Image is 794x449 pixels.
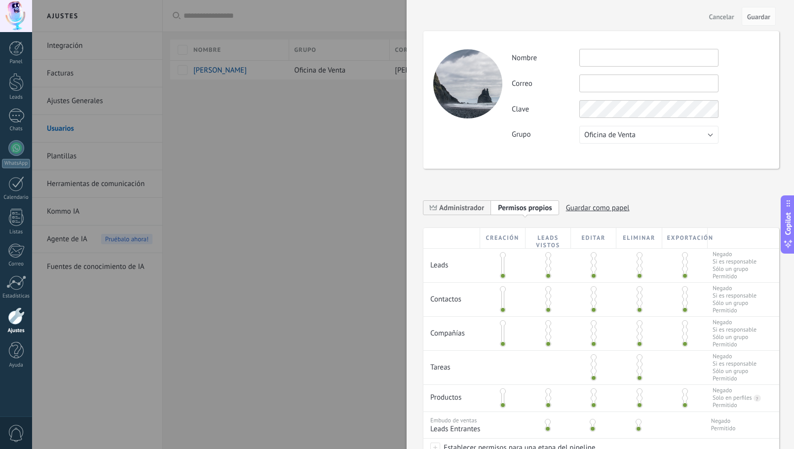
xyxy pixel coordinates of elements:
div: Ajustes [2,328,31,334]
div: WhatsApp [2,159,30,168]
span: Sólo un grupo [713,265,756,273]
label: Nombre [512,53,579,63]
span: Negado [713,353,756,360]
div: Permitido [713,402,737,409]
div: Chats [2,126,31,132]
span: Permitido [713,341,756,348]
label: Clave [512,105,579,114]
span: Sólo un grupo [713,368,756,375]
div: Calendario [2,194,31,201]
div: Tareas [423,351,480,377]
div: Productos [423,385,480,407]
div: Panel [2,59,31,65]
span: Cancelar [709,13,734,20]
span: Administrador [439,203,484,213]
button: Guardar [742,7,776,26]
span: Administrador [423,200,491,215]
span: Permitido [711,425,736,432]
div: Eliminar [616,228,662,248]
span: Sólo un grupo [713,334,756,341]
div: Correo [2,261,31,267]
span: Guardar [747,13,770,20]
span: Permitido [713,307,756,314]
label: Grupo [512,130,579,139]
span: Copilot [783,213,793,235]
span: Negado [713,319,756,326]
div: Creación [480,228,526,248]
div: Editar [571,228,616,248]
div: Leads [423,249,480,275]
div: Leads vistos [526,228,571,248]
div: Listas [2,229,31,235]
span: Leads Entrantes [430,424,522,434]
div: Estadísticas [2,293,31,299]
div: Ayuda [2,362,31,369]
div: Leads [2,94,31,101]
div: Exportación [662,228,708,248]
span: Negado [713,251,756,258]
span: Negado [711,417,736,425]
div: Compañías [423,317,480,343]
button: Oficina de Venta [579,126,718,144]
div: Solo en perfiles [713,394,752,402]
span: Embudo de ventas [430,417,477,424]
div: Negado [713,387,732,394]
span: Si es responsable [713,326,756,334]
span: Si es responsable [713,360,756,368]
span: Oficina de Venta [584,130,636,140]
div: ? [754,395,758,402]
div: Contactos [423,283,480,309]
button: Cancelar [705,8,738,24]
span: Permisos propios [498,203,552,213]
span: Guardar como papel [566,200,630,216]
span: Si es responsable [713,258,756,265]
span: Permitido [713,273,756,280]
span: Si es responsable [713,292,756,299]
span: Sólo un grupo [713,299,756,307]
span: Add new role [491,200,559,215]
span: Negado [713,285,756,292]
span: Permitido [713,375,756,382]
label: Correo [512,79,579,88]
